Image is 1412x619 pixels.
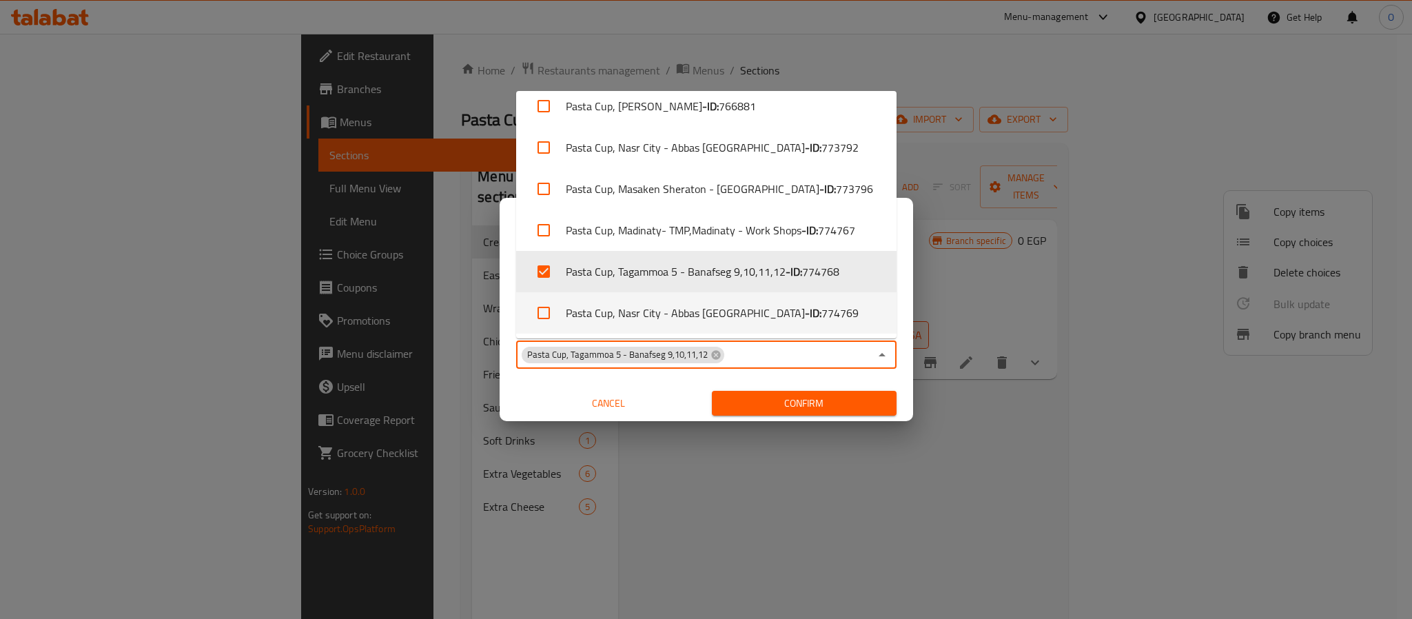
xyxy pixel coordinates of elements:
[818,222,855,239] span: 774767
[801,222,818,239] b: - ID:
[516,251,897,292] li: Pasta Cup, Tagammoa 5 - Banafseg 9,10,11,12
[712,391,897,416] button: Confirm
[516,210,897,251] li: Pasta Cup, Madinaty- TMP,Madinaty - Work Shops
[821,139,859,156] span: 773792
[821,305,859,321] span: 774769
[516,127,897,168] li: Pasta Cup, Nasr City - Abbas [GEOGRAPHIC_DATA]
[516,391,701,416] button: Cancel
[805,305,821,321] b: - ID:
[836,181,873,197] span: 773796
[786,263,802,280] b: - ID:
[522,395,695,412] span: Cancel
[819,181,836,197] b: - ID:
[516,85,897,127] li: Pasta Cup, [PERSON_NAME]
[805,139,821,156] b: - ID:
[516,292,897,334] li: Pasta Cup, Nasr City - Abbas [GEOGRAPHIC_DATA]
[702,98,719,114] b: - ID:
[872,345,892,365] button: Close
[522,347,724,363] div: Pasta Cup, Tagammoa 5 - Banafseg 9,10,11,12
[522,348,713,361] span: Pasta Cup, Tagammoa 5 - Banafseg 9,10,11,12
[723,395,886,412] span: Confirm
[802,263,839,280] span: 774768
[516,168,897,210] li: Pasta Cup, Masaken Sheraton - [GEOGRAPHIC_DATA]
[719,98,756,114] span: 766881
